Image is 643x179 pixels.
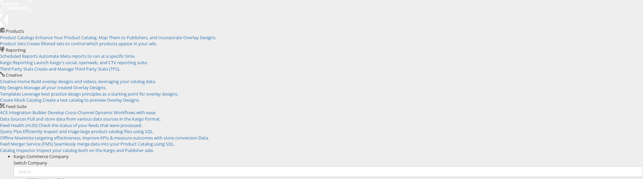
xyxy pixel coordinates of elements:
span: Enhance Your Product Catalog, Map Them to Publishers, and Incorporate Overlay Designs. [35,34,216,41]
div: Switch Company [14,160,643,166]
input: Search [14,166,643,177]
span: Feed Suite [6,103,27,109]
span: Build overlay designs and videos, leveraging your catalog data. [31,78,156,84]
span: Develop Cross-Channel Dynamic Workflows with ease. [48,109,156,116]
span: Leverage best practice design principles as a starting point for overlay designs. [22,91,178,97]
span: Manage all your created Overlay Designs. [24,84,106,91]
span: Inspect your catalog both on the Kargo and Publisher side. [36,147,154,153]
span: Create a test catalog to preview Overlay Designs. [43,97,140,103]
span: Reporting [6,47,26,53]
span: Launch Kargo's social, openweb, and CTV reporting suite. [34,59,148,66]
span: Kargo Commerce Company [14,153,69,159]
span: Check the status of your feeds that were processed. [38,122,142,128]
span: Create filtered sets to control which products appear in your ads. [27,41,157,47]
span: Seamlessly merge data into your Product Catalog using SQL. [54,141,175,147]
span: Create and Manage Third Party Stats (TPS). [34,66,120,72]
span: Products [6,28,24,34]
span: Creative [6,72,22,78]
span: Maximize targeting effectiveness, improve KPIs & measure outcomes with store conversion Data. [15,135,209,141]
span: Pull and store data from various data sources in the Kargo Format. [27,116,161,122]
span: Efficiently inspect and triage large product catalog files using SQL. [23,128,154,134]
span: Automate Meta reports to run at a specific time. [39,53,135,59]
